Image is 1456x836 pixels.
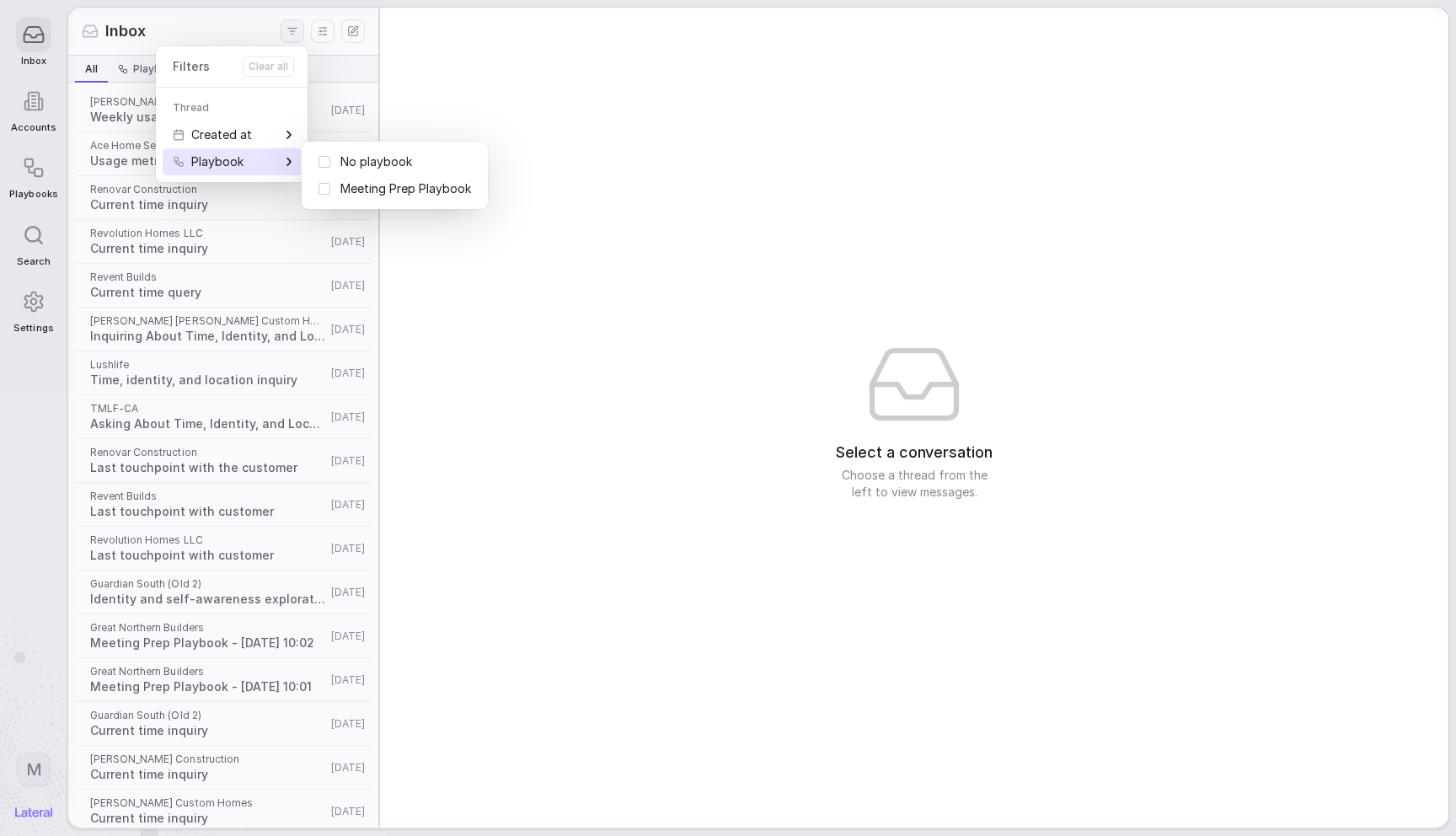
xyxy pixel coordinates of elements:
[156,46,308,182] div: Filters
[173,58,210,75] span: Filters
[340,180,471,197] span: Meeting Prep Playbook
[173,101,209,115] span: Thread
[191,153,244,170] span: Playbook
[243,56,294,77] button: Clear all
[191,126,252,143] span: Created at
[340,153,471,170] span: No playbook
